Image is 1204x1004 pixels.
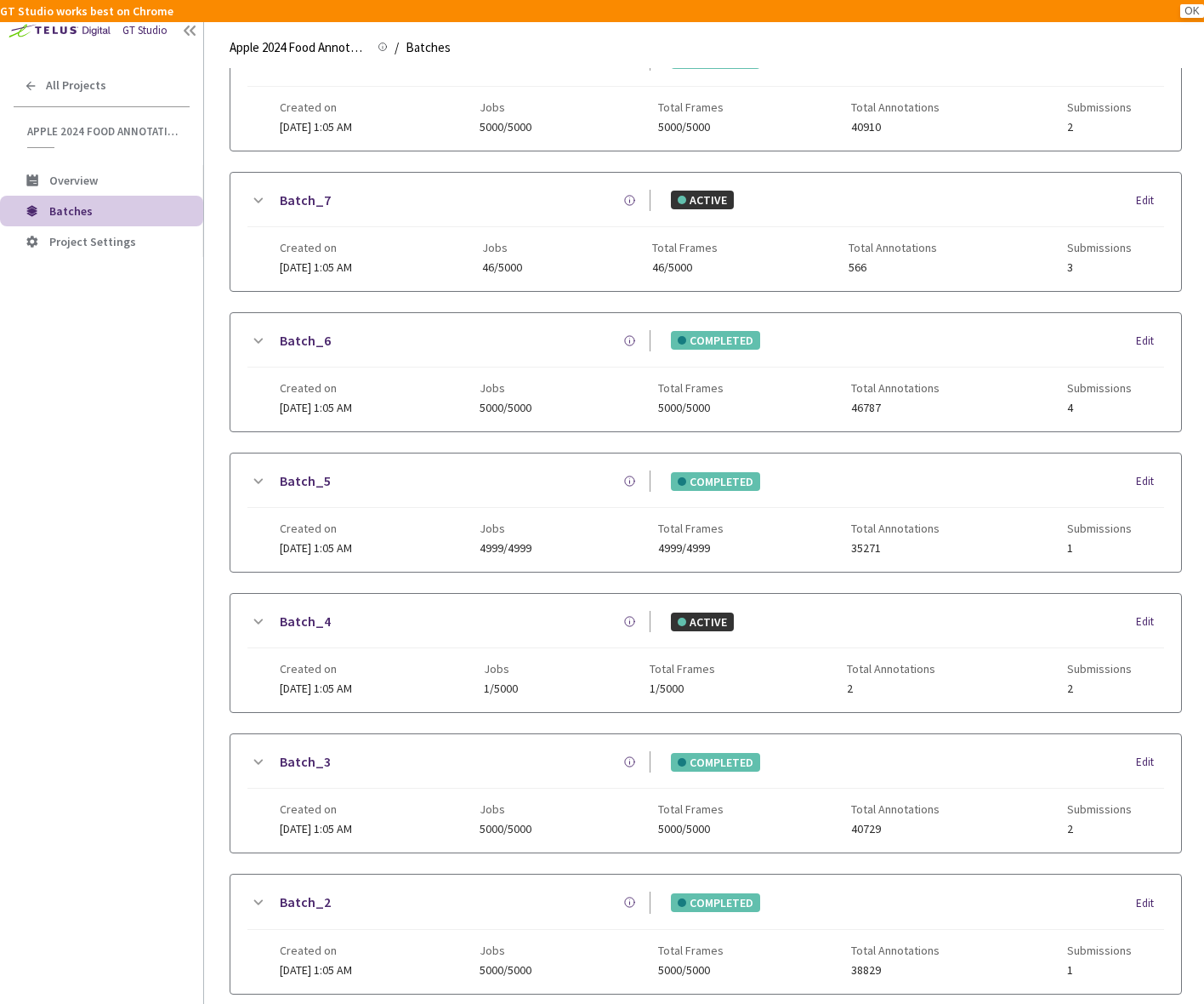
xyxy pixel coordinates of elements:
div: Edit [1136,333,1164,350]
span: 5000/5000 [658,121,724,134]
span: 40910 [851,121,940,134]
div: Edit [1136,754,1164,771]
span: 1/5000 [484,682,518,695]
div: COMPLETED [671,472,760,491]
span: 5000/5000 [658,964,724,977]
span: [DATE] 1:05 AM [280,821,352,836]
span: 35271 [851,542,940,555]
span: Jobs [480,522,531,535]
div: Batch_6COMPLETEDEditCreated on[DATE] 1:05 AMJobs5000/5000Total Frames5000/5000Total Annotations46... [230,313,1181,431]
div: Edit [1136,613,1164,630]
span: Total Annotations [851,100,940,114]
span: Created on [280,241,352,254]
span: 46/5000 [482,261,522,274]
span: Total Frames [658,100,724,114]
span: Created on [280,662,352,676]
span: Created on [280,522,352,535]
span: 2 [1067,121,1132,134]
span: Created on [280,100,352,114]
span: 2 [1067,682,1132,695]
div: Edit [1136,473,1164,490]
a: Batch_5 [280,471,331,492]
div: ACTIVE [671,191,734,209]
span: Submissions [1067,662,1132,676]
span: Jobs [480,100,531,114]
span: Total Frames [658,522,724,535]
div: ACTIVE [671,613,734,631]
span: 1 [1067,964,1132,977]
span: 5000/5000 [658,823,724,836]
span: Total Annotations [851,522,940,535]
span: 5000/5000 [480,964,531,977]
div: Batch_8COMPLETEDEditCreated on[DATE] 1:05 AMJobs5000/5000Total Frames5000/5000Total Annotations40... [230,32,1181,151]
a: Batch_4 [280,611,331,632]
span: Submissions [1067,241,1132,254]
span: Submissions [1067,381,1132,395]
span: Total Annotations [851,944,940,957]
div: COMPLETED [671,893,760,912]
div: Batch_2COMPLETEDEditCreated on[DATE] 1:05 AMJobs5000/5000Total Frames5000/5000Total Annotations38... [230,875,1181,993]
span: Apple 2024 Food Annotation Correction [230,37,367,58]
a: Batch_2 [280,892,331,913]
span: Jobs [480,944,531,957]
span: Jobs [480,381,531,395]
span: 5000/5000 [658,402,724,414]
button: OK [1180,4,1204,18]
span: Overview [49,173,98,188]
span: Total Frames [658,802,724,816]
span: Apple 2024 Food Annotation Correction [27,124,179,139]
span: Total Frames [650,662,715,676]
span: Created on [280,381,352,395]
span: 4999/4999 [658,542,724,555]
span: [DATE] 1:05 AM [280,260,352,275]
span: [DATE] 1:05 AM [280,540,352,556]
span: Created on [280,802,352,816]
div: Edit [1136,192,1164,209]
span: [DATE] 1:05 AM [280,962,352,978]
span: 1 [1067,542,1132,555]
span: Batches [406,37,451,58]
span: [DATE] 1:05 AM [280,400,352,415]
span: All Projects [46,78,106,93]
span: 1/5000 [650,682,715,695]
span: 38829 [851,964,940,977]
span: Jobs [484,662,518,676]
span: 566 [849,261,937,274]
div: Batch_5COMPLETEDEditCreated on[DATE] 1:05 AMJobs4999/4999Total Frames4999/4999Total Annotations35... [230,454,1181,572]
span: 46/5000 [652,261,718,274]
span: Total Annotations [849,241,937,254]
span: Submissions [1067,802,1132,816]
a: Batch_6 [280,330,331,351]
span: Batches [49,203,93,219]
span: [DATE] 1:05 AM [280,119,352,134]
a: Batch_3 [280,751,331,773]
span: Submissions [1067,522,1132,535]
span: 40729 [851,823,940,836]
span: Total Frames [658,944,724,957]
span: Submissions [1067,100,1132,114]
span: Total Annotations [851,802,940,816]
span: Project Settings [49,234,136,249]
a: Batch_7 [280,190,331,211]
span: Jobs [482,241,522,254]
span: 5000/5000 [480,121,531,134]
span: Total Annotations [851,381,940,395]
div: GT Studio [122,22,168,39]
span: [DATE] 1:05 AM [280,681,352,696]
span: Total Frames [652,241,718,254]
span: 5000/5000 [480,823,531,836]
span: 2 [847,682,935,695]
div: Edit [1136,895,1164,912]
span: 4 [1067,402,1132,414]
span: 2 [1067,823,1132,836]
span: Jobs [480,802,531,816]
div: Batch_4ACTIVEEditCreated on[DATE] 1:05 AMJobs1/5000Total Frames1/5000Total Annotations2Submissions2 [230,594,1181,712]
div: Batch_3COMPLETEDEditCreated on[DATE] 1:05 AMJobs5000/5000Total Frames5000/5000Total Annotations40... [230,734,1181,853]
div: COMPLETED [671,331,760,350]
span: Created on [280,944,352,957]
span: 3 [1067,261,1132,274]
li: / [395,37,399,58]
div: COMPLETED [671,753,760,772]
span: 5000/5000 [480,402,531,414]
span: Total Annotations [847,662,935,676]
